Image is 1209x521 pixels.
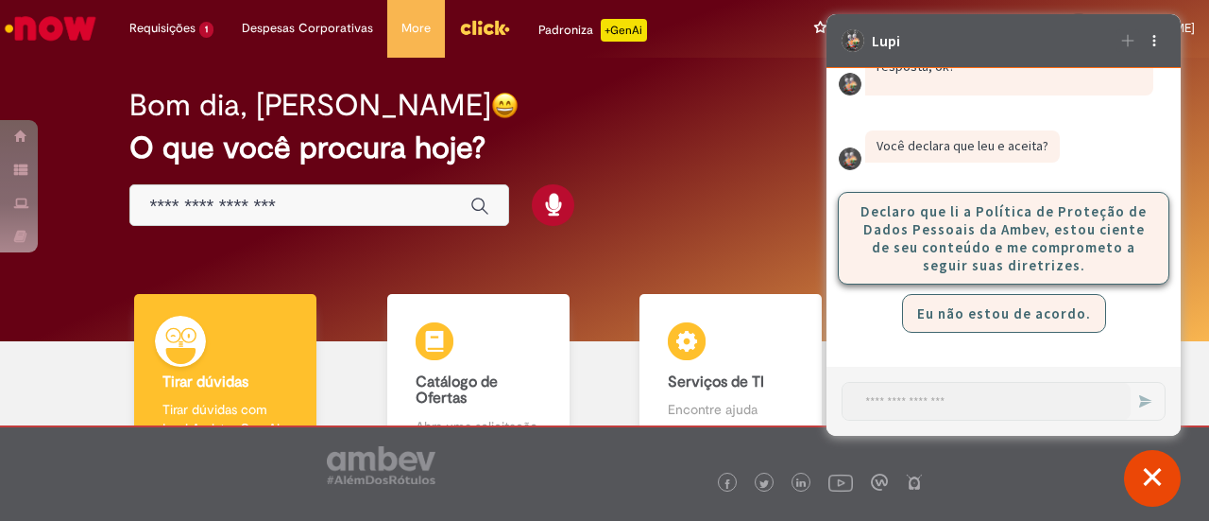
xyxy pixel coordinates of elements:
[129,131,1079,165] h2: O que você procura hoje?
[352,294,605,458] a: Catálogo de Ofertas Abra uma solicitação
[401,19,431,38] span: More
[129,89,491,122] h2: Bom dia, [PERSON_NAME]
[604,294,858,458] a: Serviços de TI Encontre ajuda
[601,19,647,42] p: +GenAi
[129,19,196,38] span: Requisições
[199,22,213,38] span: 1
[723,479,732,489] img: logo_footer_facebook.png
[668,373,764,391] b: Serviços de TI
[491,92,519,119] img: happy-face.png
[796,478,806,490] img: logo_footer_linkedin.png
[538,19,647,42] div: Padroniza
[99,294,352,458] a: Tirar dúvidas Tirar dúvidas com Lupi Assist e Gen Ai
[1124,450,1181,507] button: Fechar conversa de suporte
[242,19,373,38] span: Despesas Corporativas
[459,13,510,42] img: click_logo_yellow_360x200.png
[162,400,288,438] p: Tirar dúvidas com Lupi Assist e Gen Ai
[416,373,498,408] b: Catálogo de Ofertas
[2,9,99,47] img: ServiceNow
[759,479,769,489] img: logo_footer_twitter.png
[416,417,541,436] p: Abra uma solicitação
[327,446,435,484] img: logo_footer_ambev_rotulo_gray.png
[162,373,248,391] b: Tirar dúvidas
[668,400,793,419] p: Encontre ajuda
[826,14,1181,436] iframe: Suporte do Bate-Papo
